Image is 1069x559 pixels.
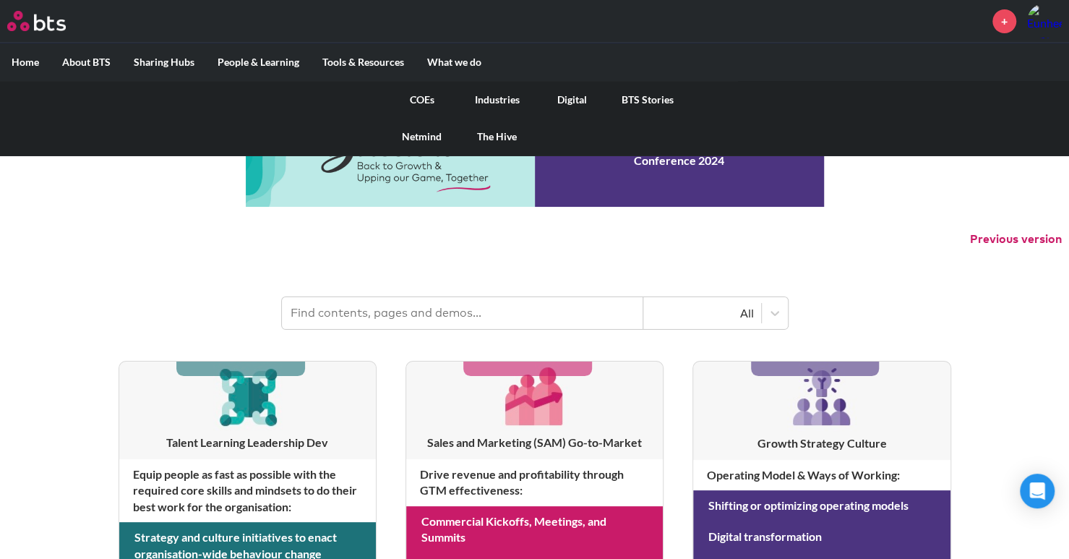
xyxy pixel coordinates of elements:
[651,305,754,321] div: All
[119,435,376,451] h3: Talent Learning Leadership Dev
[122,43,206,81] label: Sharing Hubs
[51,43,122,81] label: About BTS
[500,362,569,430] img: [object Object]
[1027,4,1062,38] img: Eunhee Song
[1020,474,1055,508] div: Open Intercom Messenger
[282,297,643,329] input: Find contents, pages and demos...
[311,43,416,81] label: Tools & Resources
[213,362,282,430] img: [object Object]
[206,43,311,81] label: People & Learning
[787,362,857,431] img: [object Object]
[970,231,1062,247] button: Previous version
[693,460,950,490] h4: Operating Model & Ways of Working :
[992,9,1016,33] a: +
[7,11,66,31] img: BTS Logo
[406,459,663,506] h4: Drive revenue and profitability through GTM effectiveness :
[119,459,376,522] h4: Equip people as fast as possible with the required core skills and mindsets to do their best work...
[7,11,93,31] a: Go home
[416,43,493,81] label: What we do
[1027,4,1062,38] a: Profile
[406,435,663,451] h3: Sales and Marketing (SAM) Go-to-Market
[693,435,950,451] h3: Growth Strategy Culture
